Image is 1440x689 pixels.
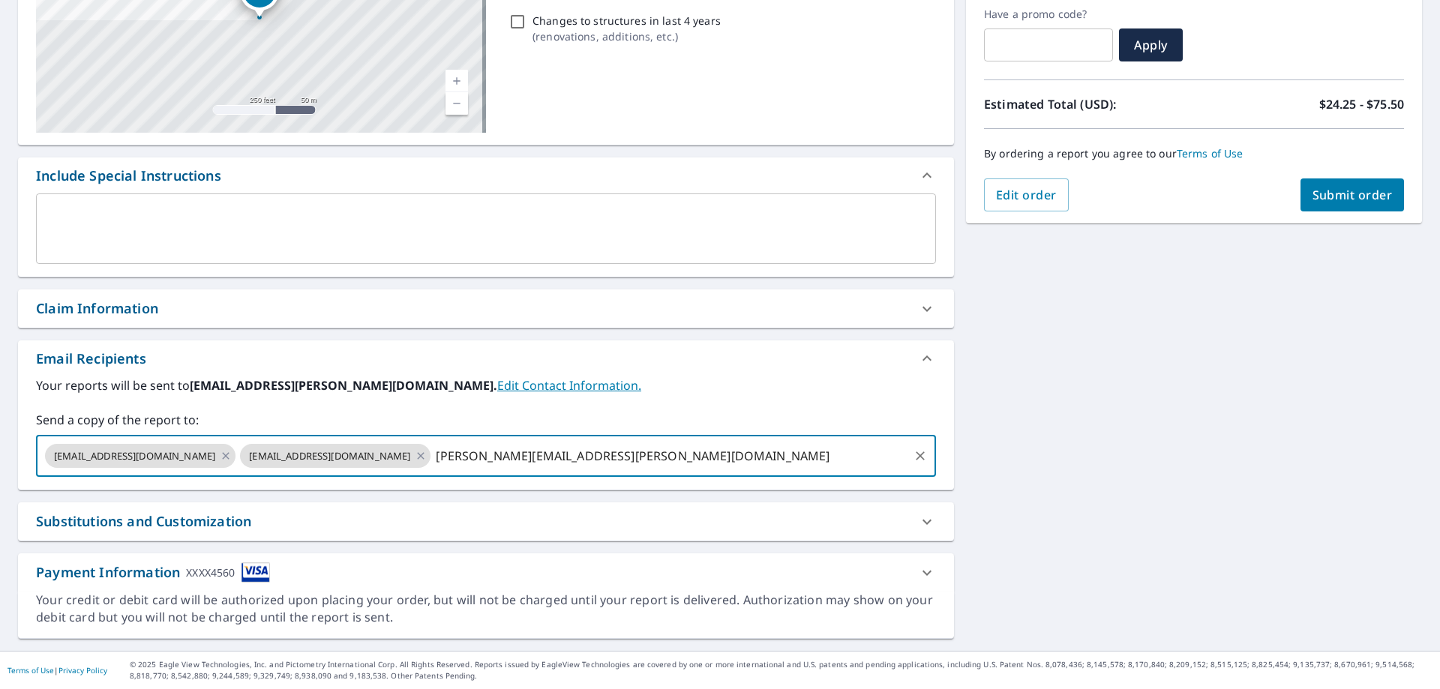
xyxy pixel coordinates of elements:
div: Email Recipients [18,340,954,376]
label: Have a promo code? [984,7,1113,21]
b: [EMAIL_ADDRESS][PERSON_NAME][DOMAIN_NAME]. [190,377,497,394]
button: Apply [1119,28,1183,61]
div: Payment InformationXXXX4560cardImage [18,553,954,592]
a: EditContactInfo [497,377,641,394]
p: Estimated Total (USD): [984,95,1194,113]
div: Include Special Instructions [18,157,954,193]
button: Edit order [984,178,1069,211]
div: Your credit or debit card will be authorized upon placing your order, but will not be charged unt... [36,592,936,626]
a: Privacy Policy [58,665,107,676]
button: Clear [910,445,931,466]
div: Include Special Instructions [36,166,221,186]
span: Apply [1131,37,1171,53]
div: Payment Information [36,562,270,583]
p: Changes to structures in last 4 years [532,13,721,28]
p: $24.25 - $75.50 [1319,95,1404,113]
span: [EMAIL_ADDRESS][DOMAIN_NAME] [240,449,419,463]
span: Edit order [996,187,1057,203]
div: Substitutions and Customization [18,502,954,541]
p: © 2025 Eagle View Technologies, Inc. and Pictometry International Corp. All Rights Reserved. Repo... [130,659,1432,682]
label: Your reports will be sent to [36,376,936,394]
p: | [7,666,107,675]
button: Submit order [1300,178,1405,211]
span: Submit order [1312,187,1393,203]
label: Send a copy of the report to: [36,411,936,429]
div: Claim Information [36,298,158,319]
div: Email Recipients [36,349,146,369]
a: Current Level 17, Zoom Out [445,92,468,115]
p: By ordering a report you agree to our [984,147,1404,160]
a: Current Level 17, Zoom In [445,70,468,92]
span: [EMAIL_ADDRESS][DOMAIN_NAME] [45,449,224,463]
div: XXXX4560 [186,562,235,583]
p: ( renovations, additions, etc. ) [532,28,721,44]
div: Substitutions and Customization [36,511,251,532]
a: Terms of Use [1177,146,1243,160]
div: [EMAIL_ADDRESS][DOMAIN_NAME] [45,444,235,468]
div: [EMAIL_ADDRESS][DOMAIN_NAME] [240,444,430,468]
a: Terms of Use [7,665,54,676]
img: cardImage [241,562,270,583]
div: Claim Information [18,289,954,328]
